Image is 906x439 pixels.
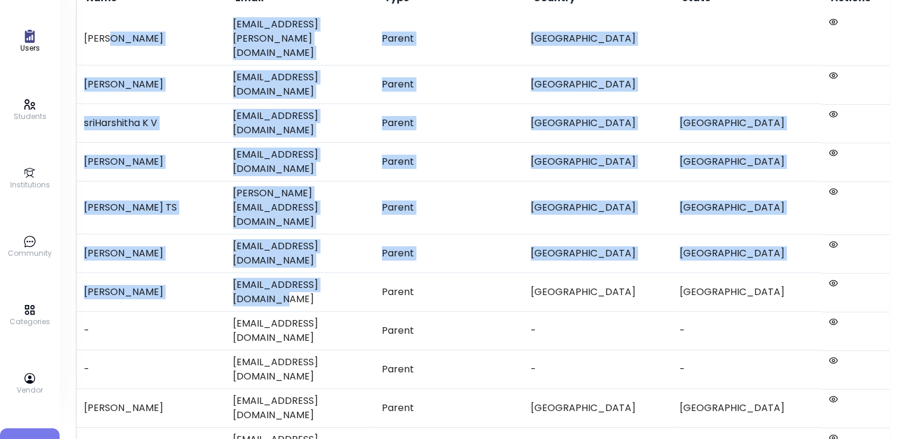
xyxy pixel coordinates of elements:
[10,167,50,190] a: Institutions
[226,143,375,181] td: [EMAIL_ADDRESS][DOMAIN_NAME]
[524,389,673,428] td: [GEOGRAPHIC_DATA]
[77,143,226,181] td: [PERSON_NAME]
[524,12,673,65] td: [GEOGRAPHIC_DATA]
[375,181,524,234] td: Parent
[10,316,50,327] p: Categories
[77,273,226,312] td: [PERSON_NAME]
[226,389,375,428] td: [EMAIL_ADDRESS][DOMAIN_NAME]
[673,143,821,181] td: [GEOGRAPHIC_DATA]
[673,181,821,234] td: [GEOGRAPHIC_DATA]
[673,350,821,389] td: -
[226,350,375,389] td: [EMAIL_ADDRESS][DOMAIN_NAME]
[524,350,673,389] td: -
[375,312,524,350] td: Parent
[524,234,673,273] td: [GEOGRAPHIC_DATA]
[375,104,524,143] td: Parent
[77,181,226,234] td: [PERSON_NAME] TS
[77,104,226,143] td: sriHarshitha K V
[673,273,821,312] td: [GEOGRAPHIC_DATA]
[10,303,50,327] a: Categories
[673,234,821,273] td: [GEOGRAPHIC_DATA]
[226,12,375,65] td: [EMAIL_ADDRESS][PERSON_NAME][DOMAIN_NAME]
[673,104,821,143] td: [GEOGRAPHIC_DATA]
[226,234,375,273] td: [EMAIL_ADDRESS][DOMAIN_NAME]
[14,111,46,122] p: Students
[77,312,226,350] td: -
[524,65,673,104] td: [GEOGRAPHIC_DATA]
[375,389,524,428] td: Parent
[524,104,673,143] td: [GEOGRAPHIC_DATA]
[10,180,50,190] p: Institutions
[673,312,821,350] td: -
[226,312,375,350] td: [EMAIL_ADDRESS][DOMAIN_NAME]
[226,65,375,104] td: [EMAIL_ADDRESS][DOMAIN_NAME]
[673,389,821,428] td: [GEOGRAPHIC_DATA]
[375,273,524,312] td: Parent
[524,312,673,350] td: -
[375,350,524,389] td: Parent
[77,234,226,273] td: [PERSON_NAME]
[375,234,524,273] td: Parent
[14,98,46,122] a: Students
[226,273,375,312] td: [EMAIL_ADDRESS][DOMAIN_NAME]
[226,104,375,143] td: [EMAIL_ADDRESS][DOMAIN_NAME]
[77,389,226,428] td: [PERSON_NAME]
[17,385,43,396] p: Vendor
[77,12,226,65] td: [PERSON_NAME]
[375,65,524,104] td: Parent
[226,181,375,234] td: [PERSON_NAME][EMAIL_ADDRESS][DOMAIN_NAME]
[375,12,524,65] td: Parent
[20,30,40,54] a: Users
[77,350,226,389] td: -
[77,65,226,104] td: [PERSON_NAME]
[524,143,673,181] td: [GEOGRAPHIC_DATA]
[8,248,52,259] p: Community
[20,43,40,54] p: Users
[524,273,673,312] td: [GEOGRAPHIC_DATA]
[524,181,673,234] td: [GEOGRAPHIC_DATA]
[8,235,52,259] a: Community
[17,372,43,396] a: Vendor
[375,143,524,181] td: Parent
